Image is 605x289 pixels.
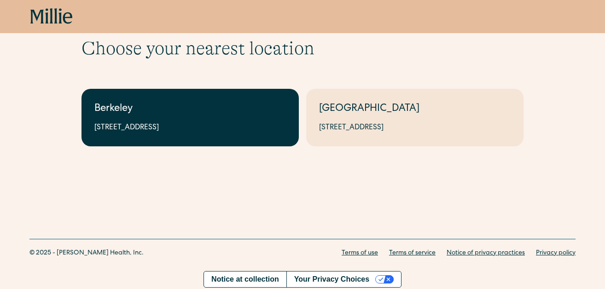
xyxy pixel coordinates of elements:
a: [GEOGRAPHIC_DATA][STREET_ADDRESS] [306,89,524,146]
a: Notice at collection [204,272,286,287]
div: © 2025 - [PERSON_NAME] Health, Inc. [29,249,144,258]
a: Privacy policy [536,249,576,258]
h1: Choose your nearest location [81,37,524,59]
a: Berkeley[STREET_ADDRESS] [81,89,299,146]
div: Berkeley [94,102,286,117]
a: Terms of use [342,249,378,258]
a: Terms of service [389,249,436,258]
button: Your Privacy Choices [286,272,401,287]
div: [STREET_ADDRESS] [94,122,286,133]
a: Notice of privacy practices [447,249,525,258]
div: [GEOGRAPHIC_DATA] [319,102,511,117]
div: [STREET_ADDRESS] [319,122,511,133]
